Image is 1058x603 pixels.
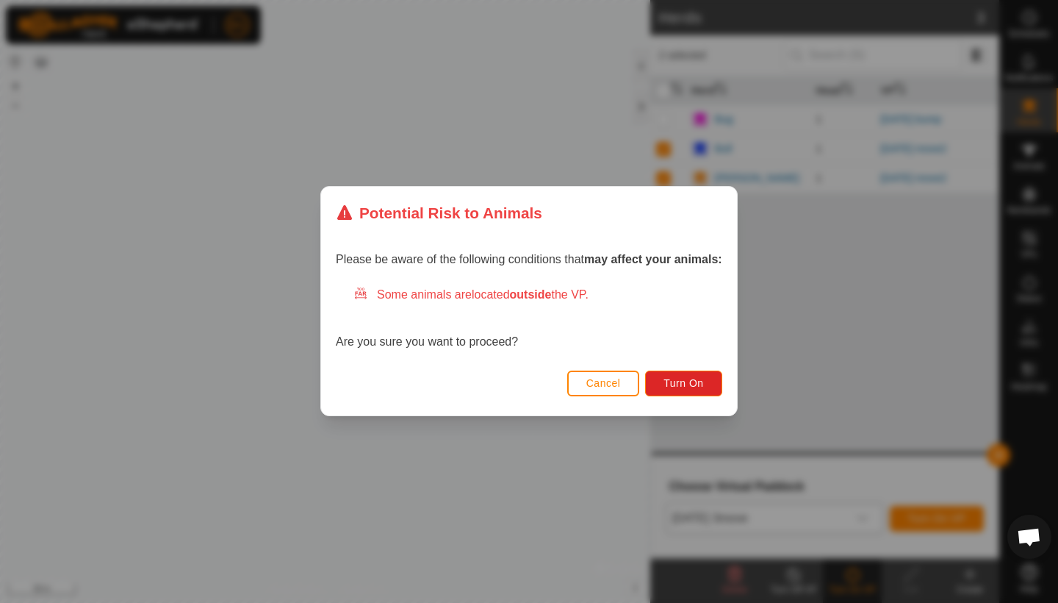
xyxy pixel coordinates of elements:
span: located the VP. [472,289,589,301]
div: Open chat [1007,515,1051,559]
span: Turn On [664,378,704,390]
div: Potential Risk to Animals [336,201,542,224]
span: Please be aware of the following conditions that [336,254,722,266]
button: Cancel [567,371,640,396]
button: Turn On [646,371,722,396]
strong: may affect your animals: [584,254,722,266]
span: Cancel [586,378,621,390]
div: Some animals are [353,287,722,304]
div: Are you sure you want to proceed? [336,287,722,352]
strong: outside [510,289,552,301]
